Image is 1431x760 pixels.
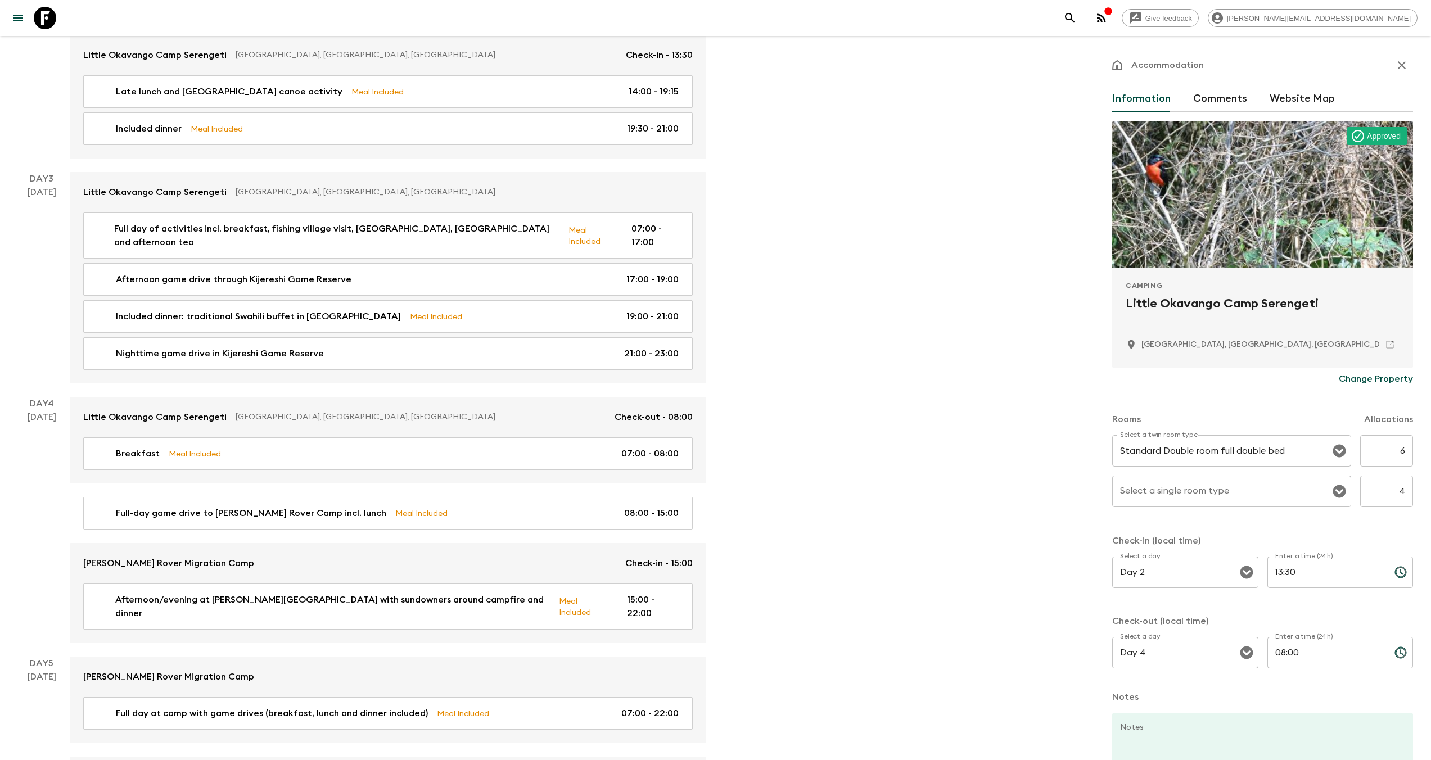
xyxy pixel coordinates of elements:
[1275,632,1333,641] label: Enter a time (24h)
[1059,7,1081,29] button: search adventures
[626,273,679,286] p: 17:00 - 19:00
[83,263,693,296] a: Afternoon game drive through Kijereshi Game Reserve17:00 - 19:00
[1331,443,1347,459] button: Open
[1112,121,1413,268] div: Photo of Little Okavango Camp Serengeti
[621,447,679,460] p: 07:00 - 08:00
[83,186,227,199] p: Little Okavango Camp Serengeti
[116,506,386,520] p: Full-day game drive to [PERSON_NAME] Rover Camp incl. lunch
[1239,645,1254,661] button: Open
[1141,339,1398,350] p: Bariadi, Tanzania, United Republic of
[1120,430,1198,440] label: Select a twin room type
[116,122,182,135] p: Included dinner
[1367,130,1401,142] p: Approved
[70,35,706,75] a: Little Okavango Camp Serengeti[GEOGRAPHIC_DATA], [GEOGRAPHIC_DATA], [GEOGRAPHIC_DATA]Check-in - 1...
[626,310,679,323] p: 19:00 - 21:00
[1131,58,1204,72] p: Accommodation
[627,593,679,620] p: 15:00 - 22:00
[1112,690,1413,704] p: Notes
[631,222,679,249] p: 07:00 - 17:00
[28,410,56,643] div: [DATE]
[1139,14,1198,22] span: Give feedback
[559,595,608,618] p: Meal Included
[1389,561,1412,583] button: Choose time, selected time is 1:30 PM
[624,347,679,360] p: 21:00 - 23:00
[1122,9,1199,27] a: Give feedback
[83,497,693,530] a: Full-day game drive to [PERSON_NAME] Rover Camp incl. lunchMeal Included08:00 - 15:00
[568,224,613,247] p: Meal Included
[116,310,401,323] p: Included dinner: traditional Swahili buffet in [GEOGRAPHIC_DATA]
[116,447,160,460] p: Breakfast
[1339,368,1413,390] button: Change Property
[1112,614,1413,628] p: Check-out (local time)
[437,707,489,720] p: Meal Included
[625,557,693,570] p: Check-in - 15:00
[236,49,617,61] p: [GEOGRAPHIC_DATA], [GEOGRAPHIC_DATA], [GEOGRAPHIC_DATA]
[621,707,679,720] p: 07:00 - 22:00
[629,85,679,98] p: 14:00 - 19:15
[13,397,70,410] p: Day 4
[169,447,221,460] p: Meal Included
[1208,9,1418,27] div: [PERSON_NAME][EMAIL_ADDRESS][DOMAIN_NAME]
[116,85,342,98] p: Late lunch and [GEOGRAPHIC_DATA] canoe activity
[1112,85,1171,112] button: Information
[1221,14,1417,22] span: [PERSON_NAME][EMAIL_ADDRESS][DOMAIN_NAME]
[1267,637,1385,668] input: hh:mm
[615,410,693,424] p: Check-out - 08:00
[83,75,693,108] a: Late lunch and [GEOGRAPHIC_DATA] canoe activityMeal Included14:00 - 19:15
[1126,295,1400,331] h2: Little Okavango Camp Serengeti
[70,657,706,697] a: [PERSON_NAME] Rover Migration Camp
[83,670,254,684] p: [PERSON_NAME] Rover Migration Camp
[7,7,29,29] button: menu
[1126,281,1162,290] span: Camping
[83,337,693,370] a: Nighttime game drive in Kijereshi Game Reserve21:00 - 23:00
[83,583,693,630] a: Afternoon/evening at [PERSON_NAME][GEOGRAPHIC_DATA] with sundowners around campfire and dinnerMea...
[1267,557,1385,588] input: hh:mm
[191,123,243,135] p: Meal Included
[13,172,70,186] p: Day 3
[28,186,56,383] div: [DATE]
[1331,483,1347,499] button: Open
[83,212,693,259] a: Full day of activities incl. breakfast, fishing village visit, [GEOGRAPHIC_DATA], [GEOGRAPHIC_DAT...
[410,310,462,323] p: Meal Included
[1112,413,1141,426] p: Rooms
[627,122,679,135] p: 19:30 - 21:00
[70,397,706,437] a: Little Okavango Camp Serengeti[GEOGRAPHIC_DATA], [GEOGRAPHIC_DATA], [GEOGRAPHIC_DATA]Check-out - ...
[70,172,706,212] a: Little Okavango Camp Serengeti[GEOGRAPHIC_DATA], [GEOGRAPHIC_DATA], [GEOGRAPHIC_DATA]
[351,85,404,98] p: Meal Included
[28,670,56,743] div: [DATE]
[1389,641,1412,664] button: Choose time, selected time is 8:00 AM
[83,48,227,62] p: Little Okavango Camp Serengeti
[236,411,606,423] p: [GEOGRAPHIC_DATA], [GEOGRAPHIC_DATA], [GEOGRAPHIC_DATA]
[395,507,448,519] p: Meal Included
[83,697,693,730] a: Full day at camp with game drives (breakfast, lunch and dinner included)Meal Included07:00 - 22:00
[83,410,227,424] p: Little Okavango Camp Serengeti
[1112,534,1413,548] p: Check-in (local time)
[116,347,324,360] p: Nighttime game drive in Kijereshi Game Reserve
[1120,551,1160,561] label: Select a day
[114,222,559,249] p: Full day of activities incl. breakfast, fishing village visit, [GEOGRAPHIC_DATA], [GEOGRAPHIC_DAT...
[83,437,693,470] a: BreakfastMeal Included07:00 - 08:00
[1270,85,1335,112] button: Website Map
[116,707,428,720] p: Full day at camp with game drives (breakfast, lunch and dinner included)
[1364,413,1413,426] p: Allocations
[70,543,706,583] a: [PERSON_NAME] Rover Migration CampCheck-in - 15:00
[83,112,693,145] a: Included dinnerMeal Included19:30 - 21:00
[115,593,550,620] p: Afternoon/evening at [PERSON_NAME][GEOGRAPHIC_DATA] with sundowners around campfire and dinner
[1239,564,1254,580] button: Open
[13,657,70,670] p: Day 5
[83,557,254,570] p: [PERSON_NAME] Rover Migration Camp
[236,187,684,198] p: [GEOGRAPHIC_DATA], [GEOGRAPHIC_DATA], [GEOGRAPHIC_DATA]
[624,506,679,520] p: 08:00 - 15:00
[83,300,693,333] a: Included dinner: traditional Swahili buffet in [GEOGRAPHIC_DATA]Meal Included19:00 - 21:00
[1339,372,1413,386] p: Change Property
[1193,85,1247,112] button: Comments
[1275,551,1333,561] label: Enter a time (24h)
[626,48,693,62] p: Check-in - 13:30
[1120,632,1160,641] label: Select a day
[116,273,351,286] p: Afternoon game drive through Kijereshi Game Reserve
